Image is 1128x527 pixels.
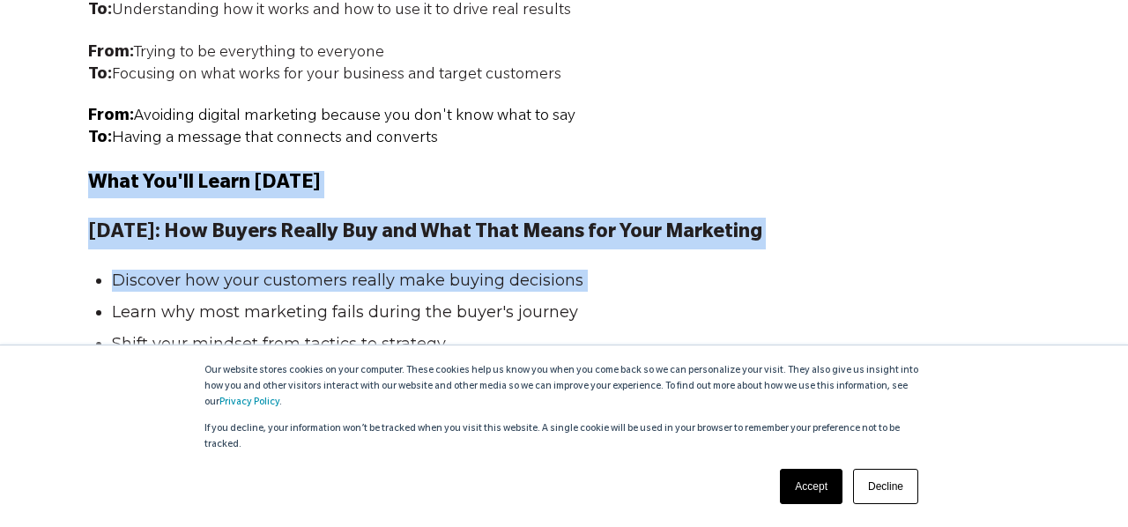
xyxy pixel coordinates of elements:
p: Our website stores cookies on your computer. These cookies help us know you when you come back so... [204,363,924,411]
a: Accept [780,469,842,504]
li: Shift your mindset from tactics to strategy [112,333,1030,355]
span: Having a message that connects and converts [112,130,438,148]
span: What You'll Learn [DATE] [88,174,321,195]
li: Learn why most marketing fails during the buyer's journey [112,301,1030,323]
strong: [DATE]: How Buyers Really Buy and What That Means for Your Marketing [88,223,762,244]
strong: To: [88,3,112,20]
span: Avoiding digital marketing because you don't know what to say [134,108,575,126]
span: To: [88,130,112,148]
strong: To: [88,67,112,85]
span: From: [88,108,134,126]
li: Discover how your customers really make buying decisions [112,270,1030,292]
span: Understanding how it works and how to use it to drive real results [88,3,571,20]
a: Privacy Policy [219,397,279,408]
p: If you decline, your information won’t be tracked when you visit this website. A single cookie wi... [204,421,924,453]
span: Trying to be everything to everyone [88,45,384,63]
a: Decline [853,469,918,504]
strong: From: [88,45,134,63]
span: Focusing on what works for your business and target customers [88,67,561,85]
